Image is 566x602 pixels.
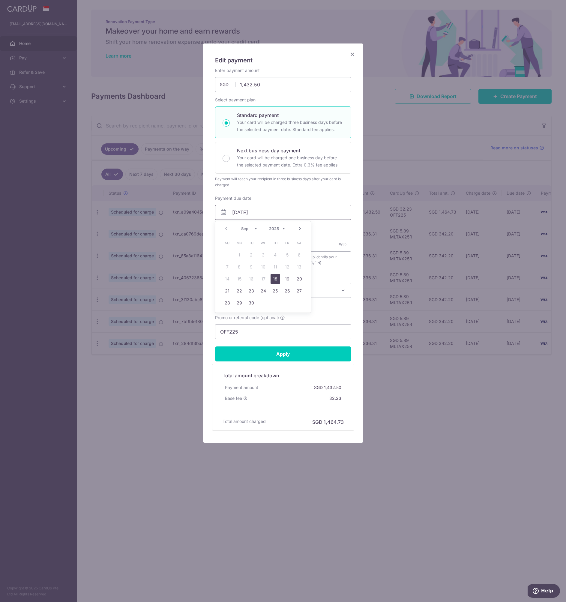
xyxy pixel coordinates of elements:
h6: Total amount charged [223,418,266,424]
a: 18 [271,274,280,284]
span: SGD [220,82,235,88]
a: 30 [247,298,256,308]
div: SGD 1,432.50 [312,382,344,393]
a: 25 [271,286,280,296]
input: Apply [215,346,351,361]
a: 22 [235,286,244,296]
span: Promo or referral code (optional) [215,315,279,321]
a: 26 [283,286,292,296]
span: Wednesday [259,238,268,248]
span: Thursday [271,238,280,248]
a: Next [296,225,304,232]
a: 29 [235,298,244,308]
input: DD / MM / YYYY [215,205,351,220]
label: Enter payment amount [215,67,260,73]
a: 23 [247,286,256,296]
p: Your card will be charged one business day before the selected payment date. Extra 0.3% fee applies. [237,154,344,169]
button: Close [349,51,356,58]
iframe: Opens a widget where you can find more information [528,584,560,599]
div: 8/35 [339,241,346,247]
label: Select payment plan [215,97,256,103]
a: 28 [223,298,232,308]
p: Your card will be charged three business days before the selected payment date. Standard fee appl... [237,119,344,133]
span: Monday [235,238,244,248]
a: 24 [259,286,268,296]
h5: Total amount breakdown [223,372,344,379]
span: Tuesday [247,238,256,248]
input: 0.00 [215,77,351,92]
span: Sunday [223,238,232,248]
a: 27 [295,286,304,296]
span: Friday [283,238,292,248]
span: Saturday [295,238,304,248]
p: Next business day payment [237,147,344,154]
h5: Edit payment [215,55,351,65]
div: Payment will reach your recipient in three business days after your card is charged. [215,176,351,188]
span: Base fee [225,395,242,401]
a: 19 [283,274,292,284]
a: 20 [295,274,304,284]
a: 21 [223,286,232,296]
label: Payment due date [215,195,251,201]
h6: SGD 1,464.73 [312,418,344,426]
div: Payment amount [223,382,261,393]
p: Standard payment [237,112,344,119]
div: 32.23 [327,393,344,404]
